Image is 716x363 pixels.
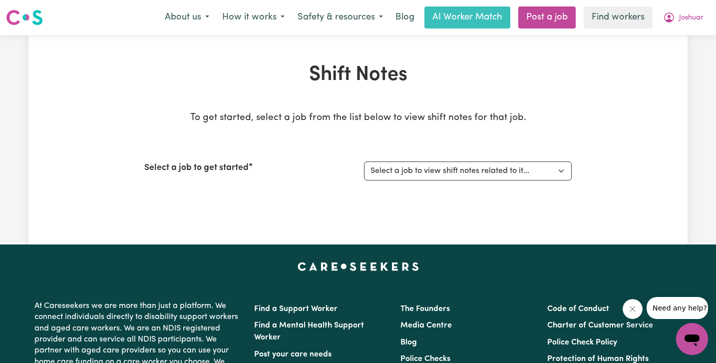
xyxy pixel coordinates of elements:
a: Media Centre [400,321,452,329]
a: Blog [400,338,417,346]
a: The Founders [400,305,450,313]
button: My Account [657,7,710,28]
p: To get started, select a job from the list below to view shift notes for that job. [144,111,572,125]
img: Careseekers logo [6,8,43,26]
button: About us [158,7,216,28]
a: Charter of Customer Service [547,321,653,329]
a: AI Worker Match [424,6,510,28]
a: Careseekers home page [298,262,419,270]
button: Safety & resources [291,7,389,28]
a: Police Checks [400,355,450,363]
span: Joshuar [679,12,704,23]
a: Blog [389,6,420,28]
a: Code of Conduct [547,305,609,313]
iframe: Message from company [647,297,708,319]
h1: Shift Notes [144,63,572,87]
a: Find workers [584,6,653,28]
button: How it works [216,7,291,28]
a: Find a Support Worker [254,305,338,313]
a: Post your care needs [254,350,332,358]
a: Protection of Human Rights [547,355,649,363]
iframe: Button to launch messaging window [676,323,708,355]
iframe: Close message [623,299,643,319]
a: Police Check Policy [547,338,617,346]
a: Find a Mental Health Support Worker [254,321,364,341]
label: Select a job to get started [144,161,249,174]
a: Post a job [518,6,576,28]
a: Careseekers logo [6,6,43,29]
